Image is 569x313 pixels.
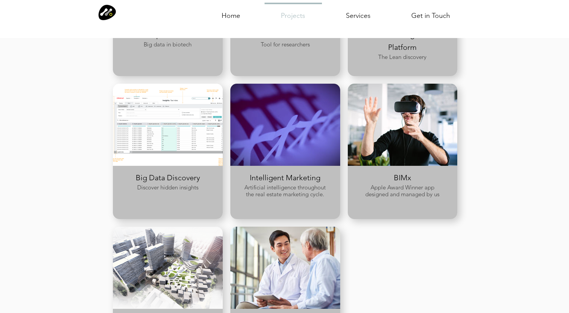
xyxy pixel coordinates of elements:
nav: Site [201,3,470,22]
span: Big data in biotech [144,41,192,48]
a: Get in Touch [391,3,470,22]
img: 3D, Architecture [113,227,223,309]
span: Artificial intelligence throughout the real estate marketing cycle. [244,184,326,198]
img: Mobile, 3D [348,84,457,166]
span: Intelligent Marketing [250,173,320,182]
a: Home [201,3,261,22]
span: Big Data Discovery [136,173,200,182]
span: Tool for researchers [261,41,310,48]
span: Discover hidden insights [137,184,198,191]
img: Modular Logo icon only.png [98,4,116,21]
span: BIMx [394,173,411,182]
a: Services [326,3,391,22]
a: Projects [261,3,326,22]
p: Home [219,3,243,28]
span: The Lean discovery [378,53,426,60]
span: Apple Award Winner app designed and managed by us [365,184,439,198]
p: Services [343,3,374,28]
p: Projects [278,4,308,28]
p: Get in Touch [408,3,453,28]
